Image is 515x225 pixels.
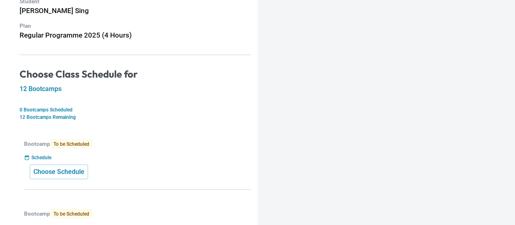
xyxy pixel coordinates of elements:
[50,139,93,149] span: To be Scheduled
[20,68,251,80] h4: Choose Class Schedule for
[20,30,251,41] h6: Regular Programme 2025 (4 Hours)
[24,139,251,149] p: Bootcamp
[20,5,251,16] h6: [PERSON_NAME] Sing
[20,85,251,93] h5: 12 Bootcamps
[20,22,251,30] p: Plan
[33,167,84,177] p: Choose Schedule
[31,154,51,161] p: Schedule
[20,106,251,114] p: 0 Bootcamps Scheduled
[30,165,88,179] button: Choose Schedule
[20,114,251,121] p: 12 Bootcamps Remaining
[24,209,251,219] p: Bootcamp
[50,209,93,219] span: To be Scheduled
